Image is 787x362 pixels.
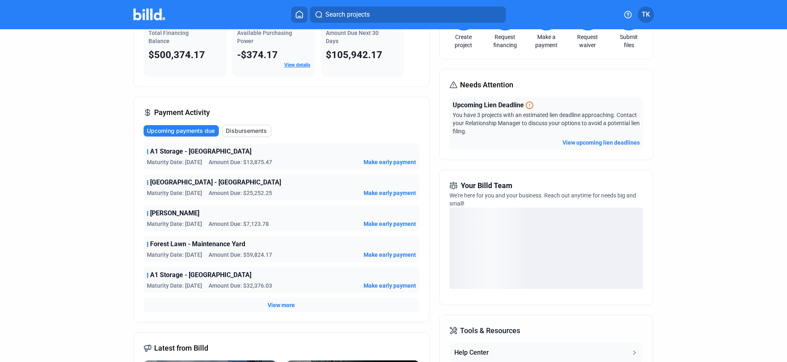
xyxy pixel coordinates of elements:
[615,33,643,49] a: Submit files
[147,189,202,197] span: Maturity Date: [DATE]
[325,10,370,20] span: Search projects
[461,180,512,191] span: Your Billd Team
[284,62,310,68] a: View details
[453,100,524,110] span: Upcoming Lien Deadline
[364,251,416,259] button: Make early payment
[642,10,650,20] span: TK
[147,220,202,228] span: Maturity Date: [DATE]
[150,147,251,156] span: A1 Storage - [GEOGRAPHIC_DATA]
[144,125,219,137] button: Upcoming payments due
[532,33,560,49] a: Make a payment
[449,208,643,289] div: loading
[147,127,215,135] span: Upcoming payments due
[209,220,269,228] span: Amount Due: $7,123.78
[326,49,382,61] span: $105,942.17
[364,189,416,197] button: Make early payment
[449,192,636,207] span: We're here for you and your business. Reach out anytime for needs big and small!
[460,325,520,336] span: Tools & Resources
[364,158,416,166] button: Make early payment
[147,251,202,259] span: Maturity Date: [DATE]
[562,139,640,147] button: View upcoming lien deadlines
[222,125,271,137] button: Disbursements
[491,33,519,49] a: Request financing
[268,301,295,309] button: View more
[154,107,210,118] span: Payment Activity
[237,49,278,61] span: -$374.17
[148,49,205,61] span: $500,374.17
[147,158,202,166] span: Maturity Date: [DATE]
[364,282,416,290] button: Make early payment
[364,220,416,228] button: Make early payment
[237,30,292,44] span: Available Purchasing Power
[453,112,640,134] span: You have 3 projects with an estimated lien deadline approaching. Contact your Relationship Manage...
[449,33,478,49] a: Create project
[226,127,267,135] span: Disbursements
[209,251,272,259] span: Amount Due: $59,824.17
[147,282,202,290] span: Maturity Date: [DATE]
[326,30,379,44] span: Amount Due Next 30 Days
[150,270,251,280] span: A1 Storage - [GEOGRAPHIC_DATA]
[148,30,189,44] span: Total Financing Balance
[133,9,166,20] img: Billd Company Logo
[150,208,199,218] span: [PERSON_NAME]
[454,348,489,358] div: Help Center
[460,79,513,91] span: Needs Attention
[154,342,208,354] span: Latest from Billd
[209,282,272,290] span: Amount Due: $32,376.03
[209,158,272,166] span: Amount Due: $13,875.47
[638,7,654,23] button: TK
[150,178,281,187] span: [GEOGRAPHIC_DATA] - [GEOGRAPHIC_DATA]
[209,189,272,197] span: Amount Due: $25,252.25
[573,33,602,49] a: Request waiver
[310,7,506,23] button: Search projects
[150,239,245,249] span: Forest Lawn - Maintenance Yard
